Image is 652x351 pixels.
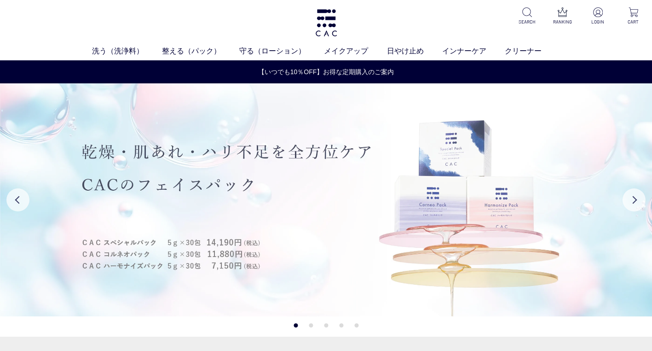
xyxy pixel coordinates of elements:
p: CART [622,18,645,25]
p: SEARCH [516,18,538,25]
a: LOGIN [587,7,609,25]
a: インナーケア [442,46,505,57]
a: クリーナー [505,46,560,57]
button: 2 of 5 [309,323,313,328]
button: Next [623,188,646,211]
a: 整える（パック） [162,46,239,57]
button: 3 of 5 [324,323,328,328]
button: 5 of 5 [354,323,358,328]
img: logo [314,9,338,36]
a: 守る（ローション） [239,46,324,57]
button: 1 of 5 [294,323,298,328]
p: RANKING [551,18,574,25]
p: LOGIN [587,18,609,25]
a: 洗う（洗浄料） [92,46,162,57]
a: CART [622,7,645,25]
a: SEARCH [516,7,538,25]
a: 【いつでも10％OFF】お得な定期購入のご案内 [0,67,652,77]
a: RANKING [551,7,574,25]
button: Previous [6,188,29,211]
a: メイクアップ [324,46,387,57]
button: 4 of 5 [339,323,343,328]
a: 日やけ止め [387,46,442,57]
